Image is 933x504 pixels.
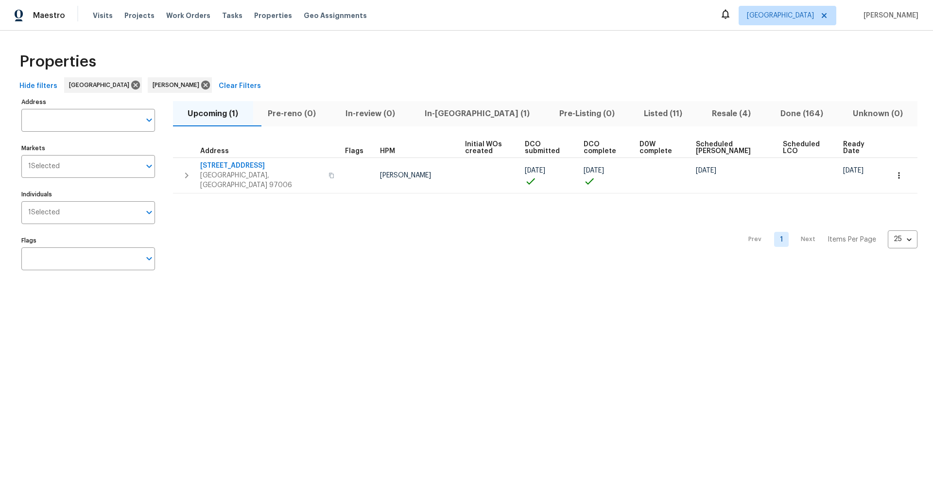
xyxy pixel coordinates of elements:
[222,12,242,19] span: Tasks
[465,141,508,155] span: Initial WOs created
[380,172,431,179] span: [PERSON_NAME]
[215,77,265,95] button: Clear Filters
[33,11,65,20] span: Maestro
[380,148,395,155] span: HPM
[64,77,142,93] div: [GEOGRAPHIC_DATA]
[635,107,691,121] span: Listed (11)
[93,11,113,20] span: Visits
[843,167,864,174] span: [DATE]
[843,141,872,155] span: Ready Date
[774,232,789,247] a: Goto page 1
[28,162,60,171] span: 1 Selected
[584,141,623,155] span: DCO complete
[21,145,155,151] label: Markets
[21,99,155,105] label: Address
[739,199,917,280] nav: Pagination Navigation
[200,161,323,171] span: [STREET_ADDRESS]
[550,107,623,121] span: Pre-Listing (0)
[828,235,876,244] p: Items Per Page
[16,77,61,95] button: Hide filters
[525,167,545,174] span: [DATE]
[28,209,60,217] span: 1 Selected
[844,107,912,121] span: Unknown (0)
[304,11,367,20] span: Geo Assignments
[142,113,156,127] button: Open
[860,11,918,20] span: [PERSON_NAME]
[69,80,133,90] span: [GEOGRAPHIC_DATA]
[153,80,203,90] span: [PERSON_NAME]
[783,141,827,155] span: Scheduled LCO
[124,11,155,20] span: Projects
[337,107,404,121] span: In-review (0)
[148,77,212,93] div: [PERSON_NAME]
[219,80,261,92] span: Clear Filters
[584,167,604,174] span: [DATE]
[142,159,156,173] button: Open
[639,141,679,155] span: D0W complete
[21,238,155,243] label: Flags
[19,57,96,67] span: Properties
[21,191,155,197] label: Individuals
[200,148,229,155] span: Address
[696,167,716,174] span: [DATE]
[696,141,766,155] span: Scheduled [PERSON_NAME]
[771,107,832,121] span: Done (164)
[525,141,567,155] span: DCO submitted
[415,107,538,121] span: In-[GEOGRAPHIC_DATA] (1)
[200,171,323,190] span: [GEOGRAPHIC_DATA], [GEOGRAPHIC_DATA] 97006
[888,226,917,252] div: 25
[254,11,292,20] span: Properties
[142,206,156,219] button: Open
[259,107,325,121] span: Pre-reno (0)
[345,148,363,155] span: Flags
[703,107,760,121] span: Resale (4)
[747,11,814,20] span: [GEOGRAPHIC_DATA]
[19,80,57,92] span: Hide filters
[166,11,210,20] span: Work Orders
[179,107,247,121] span: Upcoming (1)
[142,252,156,265] button: Open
